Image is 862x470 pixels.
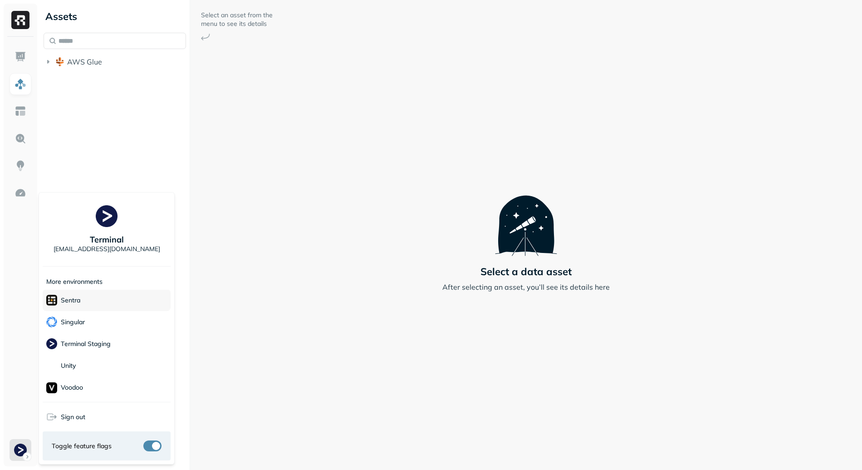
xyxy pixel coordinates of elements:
[61,383,83,392] p: Voodoo
[61,318,85,327] p: Singular
[46,382,57,393] img: Voodoo
[46,338,57,349] img: Terminal Staging
[46,317,57,327] img: Singular
[61,340,111,348] p: Terminal Staging
[52,442,112,450] span: Toggle feature flags
[46,277,103,286] p: More environments
[61,296,80,305] p: Sentra
[61,413,85,421] span: Sign out
[90,234,124,245] p: Terminal
[46,360,57,371] img: Unity
[46,295,57,306] img: Sentra
[54,245,160,253] p: [EMAIL_ADDRESS][DOMAIN_NAME]
[96,205,118,227] img: Terminal
[61,361,76,370] p: Unity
